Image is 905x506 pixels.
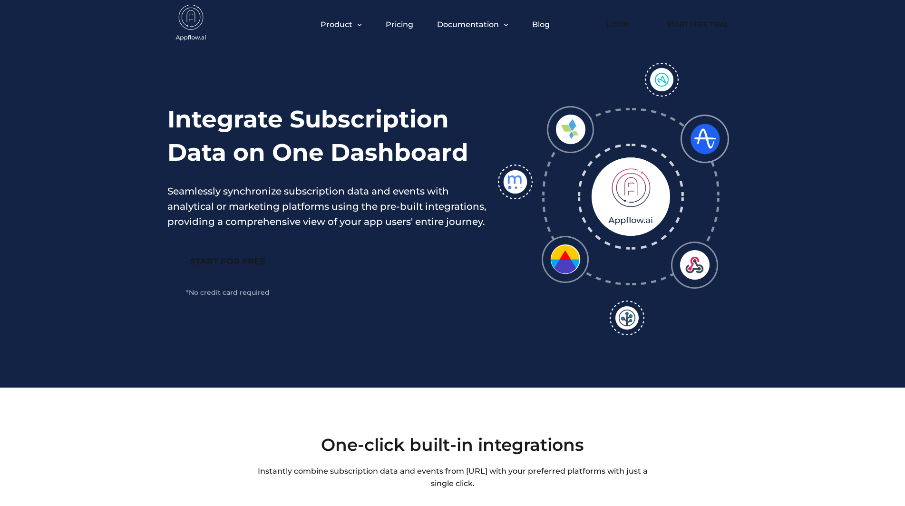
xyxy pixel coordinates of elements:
h2: One-click built-in integrations [321,436,584,453]
button: Product [321,20,362,29]
span: Documentation [437,20,499,29]
a: Start Free Trial [657,14,738,35]
img: appflow.ai-logo [167,5,215,43]
a: Pricing [386,20,413,29]
p: Seamlessly synchronize subscription data and events with analytical or marketing platforms using ... [167,184,488,229]
span: *No credit card required [167,289,289,296]
a: Blog [532,20,550,29]
h1: Integrate Subscription Data on One Dashboard [167,103,488,169]
a: START FOR FREE [167,248,289,275]
p: Instantly combine subscription data and events from [URL] with your preferred platforms with just... [250,465,656,489]
button: Documentation [437,20,508,29]
span: Product [321,20,352,29]
img: built-in-integration-tools [498,63,729,335]
a: Login [593,14,643,35]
